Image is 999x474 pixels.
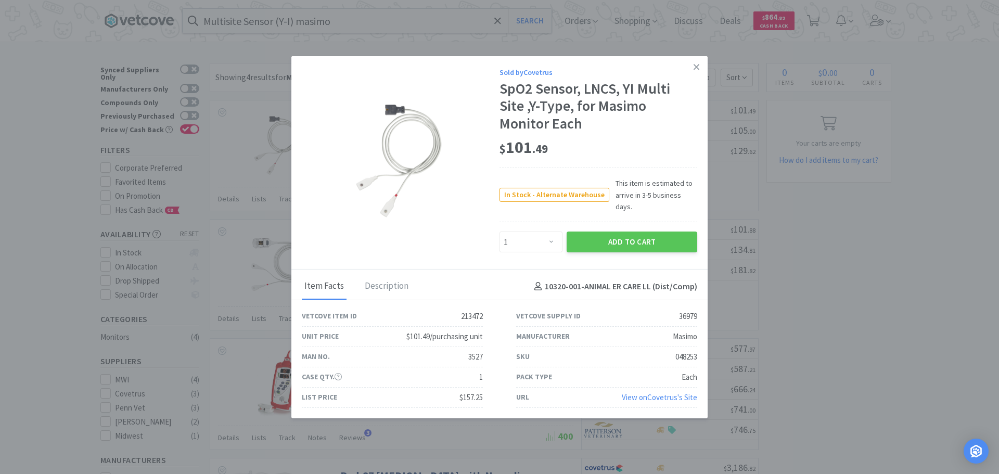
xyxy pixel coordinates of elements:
span: 101 [499,137,548,158]
a: View onCovetrus's Site [622,392,697,402]
div: Unit Price [302,330,339,342]
div: 3527 [468,351,483,363]
div: 048253 [675,351,697,363]
div: 213472 [461,310,483,323]
div: 36979 [679,310,697,323]
div: Vetcove Supply ID [516,310,581,322]
div: Item Facts [302,274,347,300]
div: Vetcove Item ID [302,310,357,322]
button: Add to Cart [567,232,697,252]
span: $ [499,142,506,156]
div: Each [682,371,697,383]
div: Case Qty. [302,371,342,382]
span: In Stock - Alternate Warehouse [500,188,609,201]
div: SpO2 Sensor, LNCS, YI Multi Site ,Y-Type, for Masimo Monitor Each [499,80,697,133]
div: Sold by Covetrus [499,66,697,78]
div: 1 [479,371,483,383]
span: This item is estimated to arrive in 3-5 business days. [609,177,697,212]
div: Description [362,274,411,300]
img: 34124e37ab87467dbc6a08398fa801d7_36979.png [353,94,449,224]
div: Pack Type [516,371,552,382]
div: List Price [302,391,337,403]
div: $157.25 [459,391,483,404]
div: SKU [516,351,530,362]
div: Masimo [673,330,697,343]
div: Man No. [302,351,330,362]
span: . 49 [532,142,548,156]
h4: 10320-001 - ANIMAL ER CARE LL (Dist/Comp) [530,280,697,293]
div: Open Intercom Messenger [964,439,989,464]
div: $101.49/purchasing unit [406,330,483,343]
div: Manufacturer [516,330,570,342]
div: URL [516,391,529,403]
